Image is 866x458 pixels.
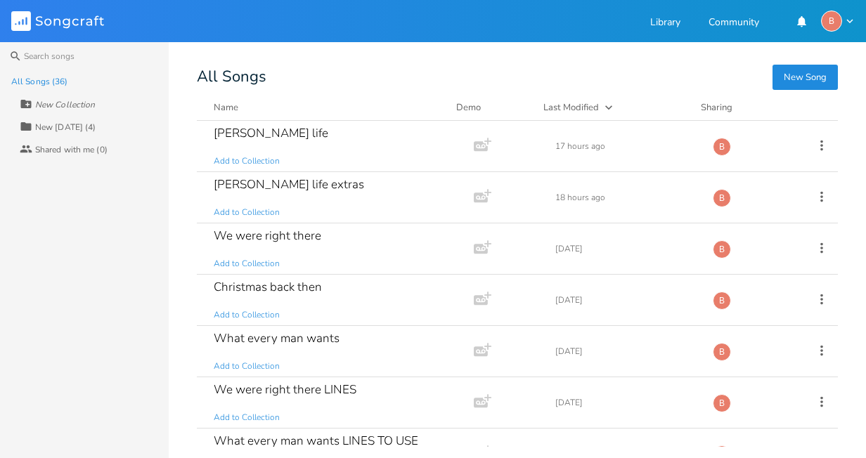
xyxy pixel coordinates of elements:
[543,101,599,114] div: Last Modified
[214,100,439,115] button: Name
[214,281,322,293] div: Christmas back then
[214,332,340,344] div: What every man wants
[214,384,356,395] div: We were right there LINES
[11,77,67,86] div: All Songs (36)
[555,244,696,253] div: [DATE]
[214,258,280,270] span: Add to Collection
[35,100,95,109] div: New Collection
[709,18,759,30] a: Community
[555,398,696,407] div: [DATE]
[214,435,418,447] div: What every man wants LINES TO USE
[555,347,696,355] div: [DATE]
[555,142,696,150] div: 17 hours ago
[555,193,696,202] div: 18 hours ago
[713,394,731,412] div: bjb3598
[821,11,842,32] div: bjb3598
[650,18,680,30] a: Library
[214,230,321,242] div: We were right there
[214,178,364,190] div: [PERSON_NAME] life extras
[543,100,684,115] button: Last Modified
[701,100,785,115] div: Sharing
[555,296,696,304] div: [DATE]
[214,127,328,139] div: [PERSON_NAME] life
[35,145,108,154] div: Shared with me (0)
[713,240,731,259] div: bjb3598
[713,292,731,310] div: bjb3598
[214,412,280,424] span: Add to Collection
[713,138,731,156] div: bjb3598
[214,360,280,372] span: Add to Collection
[214,155,280,167] span: Add to Collection
[214,207,280,218] span: Add to Collection
[197,70,838,84] div: All Songs
[35,123,96,131] div: New [DATE] (4)
[773,65,838,90] button: New Song
[713,343,731,361] div: bjb3598
[456,100,526,115] div: Demo
[214,309,280,321] span: Add to Collection
[214,101,238,114] div: Name
[821,11,855,32] button: B
[713,189,731,207] div: bjb3598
